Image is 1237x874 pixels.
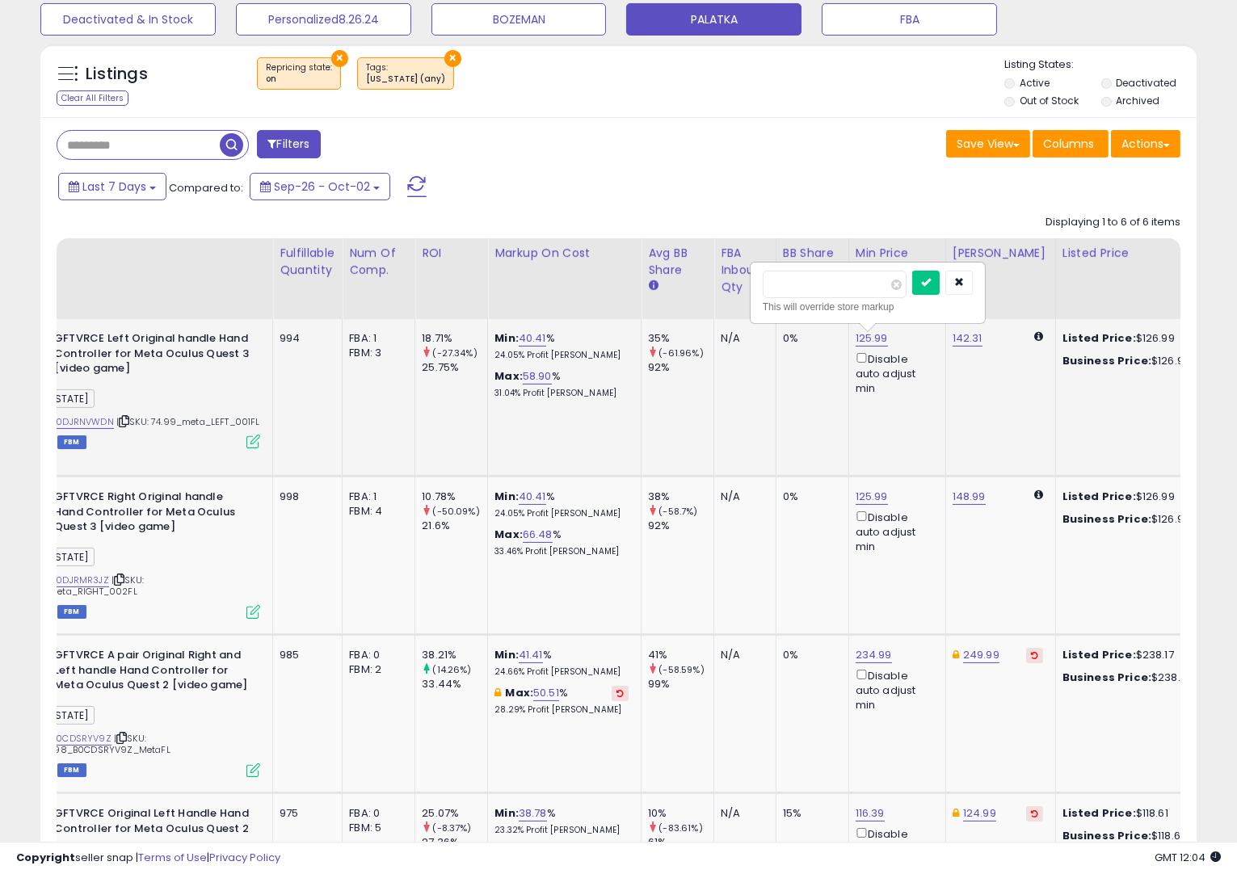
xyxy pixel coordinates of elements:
[280,648,330,662] div: 985
[648,279,658,293] small: Avg BB Share.
[257,130,320,158] button: Filters
[349,662,402,677] div: FBM: 2
[1062,245,1202,262] div: Listed Price
[856,805,885,821] a: 116.39
[431,3,607,36] button: BOZEMAN
[1062,805,1136,821] b: Listed Price:
[494,825,629,836] p: 23.32% Profit [PERSON_NAME]
[519,330,546,347] a: 40.41
[422,331,487,346] div: 18.71%
[1062,647,1136,662] b: Listed Price:
[280,806,330,821] div: 975
[856,245,939,262] div: Min Price
[494,806,629,836] div: %
[444,50,461,67] button: ×
[783,490,836,504] div: 0%
[763,299,973,315] div: This will override store markup
[1155,850,1221,865] span: 2025-10-11 12:04 GMT
[1062,670,1197,685] div: $238.17
[1043,136,1094,152] span: Columns
[494,805,519,821] b: Min:
[18,574,144,598] span: | SKU: 74.99_meta_RIGHT_002FL
[51,415,114,429] a: B0DJRNVWDN
[1062,330,1136,346] b: Listed Price:
[648,806,713,821] div: 10%
[82,179,146,195] span: Last 7 Days
[1062,353,1151,368] b: Business Price:
[1062,331,1197,346] div: $126.99
[856,508,933,554] div: Disable auto adjust min
[54,806,250,840] b: GFTVRCE Original Left Handle Hand Controller for Meta Oculus Quest 2
[953,245,1049,262] div: [PERSON_NAME]
[505,685,533,700] b: Max:
[494,331,629,361] div: %
[648,331,713,346] div: 35%
[1062,490,1197,504] div: $126.99
[349,331,402,346] div: FBA: 1
[648,648,713,662] div: 41%
[116,415,260,428] span: | SKU: 74.99_meta_LEFT_001FL
[953,330,982,347] a: 142.31
[721,648,764,662] div: N/A
[494,666,629,678] p: 24.66% Profit [PERSON_NAME]
[494,527,523,542] b: Max:
[54,331,250,380] b: GFTVRCE Left Original handle Hand Controller for Meta Oculus Quest 3 [video game]
[366,74,445,85] div: [US_STATE] (any)
[349,490,402,504] div: FBA: 1
[519,805,547,821] a: 38.78
[40,3,216,36] button: Deactivated & In Stock
[494,704,629,716] p: 28.29% Profit [PERSON_NAME]
[349,648,402,662] div: FBA: 0
[523,527,553,543] a: 66.48
[721,806,764,821] div: N/A
[658,347,703,359] small: (-61.96%)
[494,527,629,557] div: %
[86,63,148,86] h5: Listings
[1062,648,1197,662] div: $238.17
[1020,94,1079,107] label: Out of Stock
[1116,76,1176,90] label: Deactivated
[648,490,713,504] div: 38%
[658,663,704,676] small: (-58.59%)
[494,647,519,662] b: Min:
[331,50,348,67] button: ×
[783,245,842,279] div: BB Share 24h.
[432,505,479,518] small: (-50.09%)
[16,850,75,865] strong: Copyright
[280,245,335,279] div: Fulfillable Quantity
[432,821,471,834] small: (-8.37%)
[1111,130,1180,158] button: Actions
[422,245,481,262] div: ROI
[648,360,713,375] div: 92%
[494,368,523,384] b: Max:
[626,3,802,36] button: PALATKA
[422,648,487,662] div: 38.21%
[16,851,280,866] div: seller snap | |
[422,806,487,821] div: 25.07%
[422,360,487,375] div: 25.75%
[349,346,402,360] div: FBM: 3
[963,805,996,821] a: 124.99
[494,508,629,519] p: 24.05% Profit [PERSON_NAME]
[658,505,697,518] small: (-58.7%)
[1033,130,1109,158] button: Columns
[280,490,330,504] div: 998
[494,686,629,716] div: %
[494,330,519,346] b: Min:
[856,489,888,505] a: 125.99
[54,648,250,697] b: GFTVRCE A pair Original Right and Left handle Hand Controller for Meta Oculus Quest 2 [video game]
[18,732,170,756] span: | SKU: 157_139.98_B0CDSRYV9Z_MetaFL
[721,245,769,296] div: FBA inbound Qty
[1062,354,1197,368] div: $126.99
[494,546,629,557] p: 33.46% Profit [PERSON_NAME]
[783,331,836,346] div: 0%
[822,3,997,36] button: FBA
[648,677,713,691] div: 99%
[169,180,243,195] span: Compared to:
[494,350,629,361] p: 24.05% Profit [PERSON_NAME]
[523,368,552,384] a: 58.90
[18,331,260,447] div: ASIN:
[648,245,707,279] div: Avg BB Share
[856,825,933,871] div: Disable auto adjust min
[57,763,86,777] span: FBM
